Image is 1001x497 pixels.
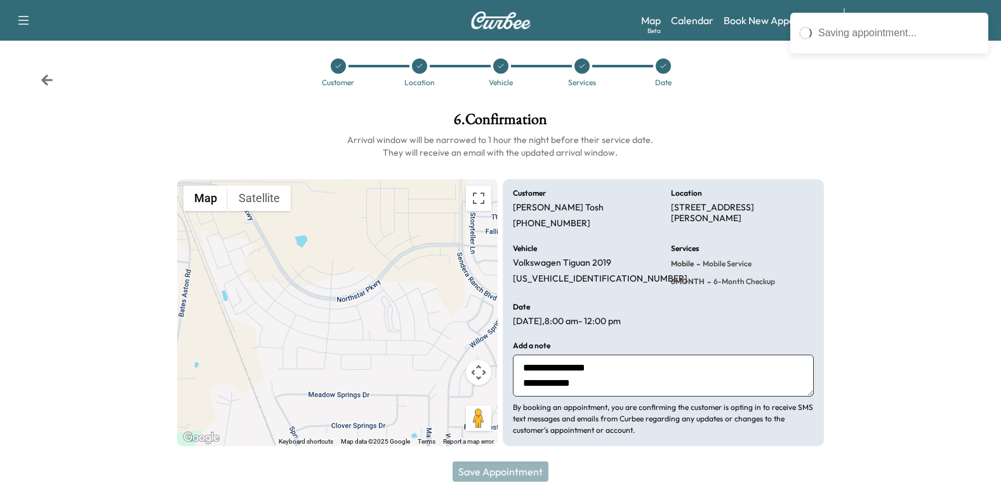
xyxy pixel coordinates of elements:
[513,402,814,436] p: By booking an appointment, you are confirming the customer is opting in to receive SMS text messa...
[466,360,491,385] button: Map camera controls
[513,316,621,327] p: [DATE] , 8:00 am - 12:00 pm
[513,273,687,285] p: [US_VEHICLE_IDENTIFICATION_NUMBER]
[418,438,435,445] a: Terms (opens in new tab)
[513,189,546,197] h6: Customer
[671,259,694,269] span: Mobile
[513,245,537,252] h6: Vehicle
[694,257,700,270] span: -
[404,79,435,86] div: Location
[671,245,699,252] h6: Services
[818,25,979,41] div: Saving appointment...
[228,186,291,211] button: Show satellite imagery
[705,275,711,288] span: -
[647,26,661,36] div: Beta
[470,11,531,29] img: Curbee Logo
[641,13,661,28] a: MapBeta
[671,13,713,28] a: Calendar
[341,438,410,445] span: Map data ©2025 Google
[466,405,491,431] button: Drag Pegman onto the map to open Street View
[513,202,604,214] p: [PERSON_NAME] Tosh
[655,79,672,86] div: Date
[513,303,530,311] h6: Date
[513,218,590,229] p: [PHONE_NUMBER]
[183,186,228,211] button: Show street map
[671,276,705,287] span: 6MONTH
[279,437,333,446] button: Keyboard shortcuts
[180,430,222,446] a: Open this area in Google Maps (opens a new window)
[177,112,824,133] h1: 6 . Confirmation
[322,79,354,86] div: Customer
[700,259,752,269] span: Mobile Service
[41,74,53,86] div: Back
[671,189,702,197] h6: Location
[513,342,550,350] h6: Add a note
[466,186,491,211] button: Toggle fullscreen view
[724,13,831,28] a: Book New Appointment
[671,202,814,224] p: [STREET_ADDRESS][PERSON_NAME]
[443,438,494,445] a: Report a map error
[568,79,596,86] div: Services
[177,133,824,159] h6: Arrival window will be narrowed to 1 hour the night before their service date. They will receive ...
[180,430,222,446] img: Google
[513,257,611,269] p: Volkswagen Tiguan 2019
[711,276,775,287] span: 6-month checkup
[489,79,513,86] div: Vehicle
